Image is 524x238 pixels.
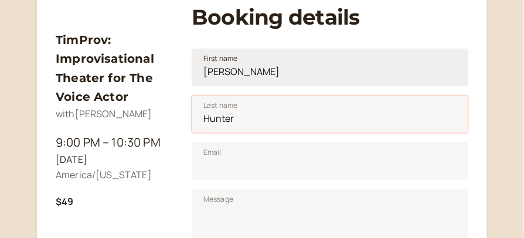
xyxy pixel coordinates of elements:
[203,147,222,158] span: Email
[56,195,73,208] b: $49
[56,152,173,168] div: [DATE]
[192,96,468,133] input: Last name
[203,100,237,111] span: Last name
[56,107,152,120] span: with [PERSON_NAME]
[192,142,468,180] input: Email
[56,168,173,183] div: America/[US_STATE]
[203,193,233,205] span: Message
[192,5,468,30] h1: Booking details
[56,30,173,107] h3: TimProv: Improvisational Theater for The Voice Actor
[56,133,173,152] div: 9:00 PM – 10:30 PM
[203,53,238,64] span: First name
[192,49,468,86] input: First name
